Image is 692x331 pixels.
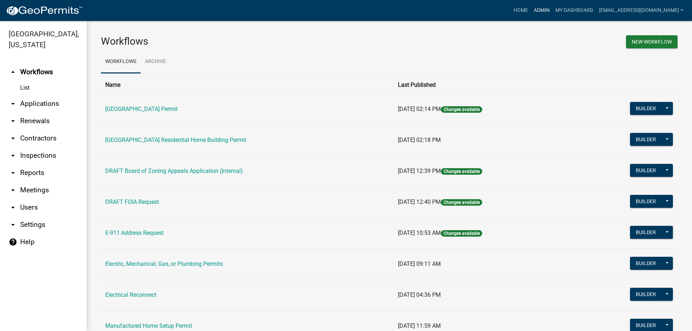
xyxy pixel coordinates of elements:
a: Archive [141,50,170,73]
button: Builder [630,133,662,146]
button: Builder [630,288,662,301]
i: arrow_drop_down [9,220,17,229]
button: New Workflow [626,35,678,48]
a: DRAFT Board of Zoning Appeals Application (Internal) [105,167,243,174]
i: arrow_drop_down [9,99,17,108]
span: [DATE] 02:14 PM [398,106,441,112]
i: arrow_drop_up [9,68,17,76]
span: [DATE] 02:18 PM [398,137,441,143]
span: [DATE] 04:36 PM [398,291,441,298]
a: E-911 Address Request [105,229,164,236]
a: Electric, Mechanical, Gas, or Plumbing Permits [105,260,223,267]
i: help [9,238,17,246]
a: [EMAIL_ADDRESS][DOMAIN_NAME] [596,4,686,17]
a: Home [511,4,531,17]
span: Changes available [441,230,482,237]
i: arrow_drop_down [9,117,17,125]
a: My Dashboard [553,4,596,17]
th: Last Published [394,76,575,94]
span: [DATE] 12:40 PM [398,198,441,205]
a: [GEOGRAPHIC_DATA] Permit [105,106,178,112]
a: Electrical Reconnect [105,291,156,298]
a: Manufactured Home Setup Permit [105,322,192,329]
span: Changes available [441,106,482,113]
i: arrow_drop_down [9,186,17,194]
span: Changes available [441,199,482,206]
a: [GEOGRAPHIC_DATA] Residential Home Building Permit [105,137,246,143]
i: arrow_drop_down [9,134,17,143]
i: arrow_drop_down [9,151,17,160]
i: arrow_drop_down [9,203,17,212]
span: Changes available [441,168,482,175]
a: Workflows [101,50,141,73]
a: Admin [531,4,553,17]
button: Builder [630,195,662,208]
a: DRAFT FOIA Request [105,198,159,205]
i: arrow_drop_down [9,169,17,177]
button: Builder [630,102,662,115]
span: [DATE] 11:59 AM [398,322,441,329]
button: Builder [630,257,662,270]
button: Builder [630,164,662,177]
h3: Workflows [101,35,384,48]
th: Name [101,76,394,94]
span: [DATE] 09:11 AM [398,260,441,267]
span: [DATE] 10:53 AM [398,229,441,236]
button: Builder [630,226,662,239]
span: [DATE] 12:39 PM [398,167,441,174]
